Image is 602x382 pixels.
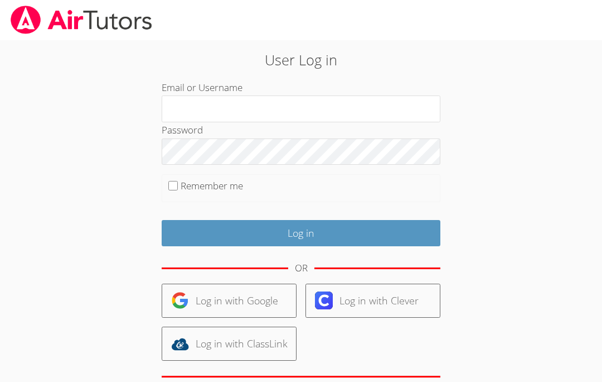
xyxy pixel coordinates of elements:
[181,179,243,192] label: Remember me
[171,292,189,309] img: google-logo-50288ca7cdecda66e5e0955fdab243c47b7ad437acaf1139b6f446037453330a.svg
[162,123,203,136] label: Password
[9,6,153,34] img: airtutors_banner-c4298cdbf04f3fff15de1276eac7730deb9818008684d7c2e4769d2f7ddbe033.png
[162,327,297,361] a: Log in with ClassLink
[295,260,308,276] div: OR
[162,81,242,94] label: Email or Username
[138,49,463,70] h2: User Log in
[162,284,297,318] a: Log in with Google
[305,284,440,318] a: Log in with Clever
[162,220,440,246] input: Log in
[315,292,333,309] img: clever-logo-6eab21bc6e7a338710f1a6ff85c0baf02591cd810cc4098c63d3a4b26e2feb20.svg
[171,335,189,353] img: classlink-logo-d6bb404cc1216ec64c9a2012d9dc4662098be43eaf13dc465df04b49fa7ab582.svg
